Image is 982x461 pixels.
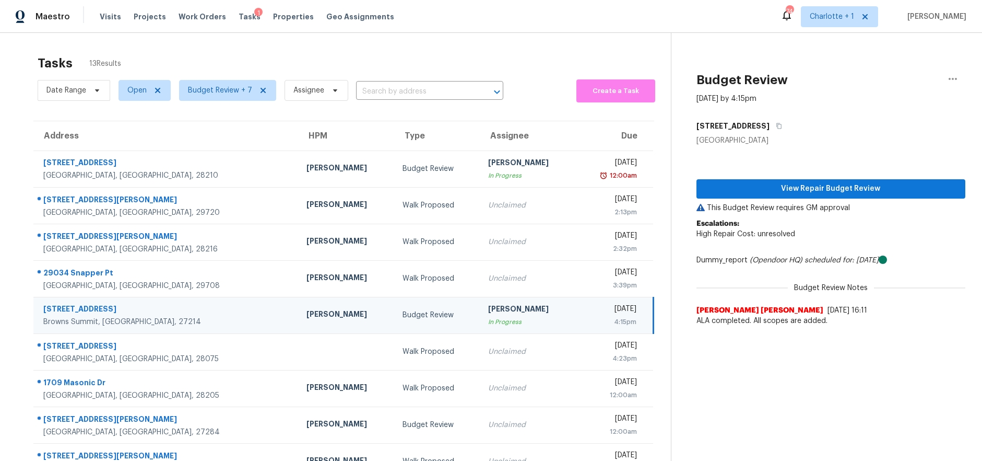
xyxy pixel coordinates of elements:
[576,79,655,102] button: Create a Task
[584,390,637,400] div: 12:00am
[43,244,290,255] div: [GEOGRAPHIC_DATA], [GEOGRAPHIC_DATA], 28216
[488,237,567,247] div: Unclaimed
[403,273,471,284] div: Walk Proposed
[306,419,386,432] div: [PERSON_NAME]
[696,179,965,199] button: View Repair Budget Review
[584,317,636,327] div: 4:15pm
[43,354,290,364] div: [GEOGRAPHIC_DATA], [GEOGRAPHIC_DATA], 28075
[584,280,637,291] div: 3:39pm
[306,272,386,285] div: [PERSON_NAME]
[788,283,874,293] span: Budget Review Notes
[43,427,290,437] div: [GEOGRAPHIC_DATA], [GEOGRAPHIC_DATA], 27284
[827,307,867,314] span: [DATE] 16:11
[100,11,121,22] span: Visits
[403,164,471,174] div: Budget Review
[306,382,386,395] div: [PERSON_NAME]
[488,170,567,181] div: In Progress
[43,231,290,244] div: [STREET_ADDRESS][PERSON_NAME]
[584,267,637,280] div: [DATE]
[43,341,290,354] div: [STREET_ADDRESS]
[696,220,739,227] b: Escalations:
[696,121,770,131] h5: [STREET_ADDRESS]
[705,182,957,195] span: View Repair Budget Review
[696,75,788,85] h2: Budget Review
[356,84,474,100] input: Search by address
[36,11,70,22] span: Maestro
[584,244,637,254] div: 2:32pm
[584,377,637,390] div: [DATE]
[770,117,784,135] button: Copy Address
[306,236,386,249] div: [PERSON_NAME]
[488,347,567,357] div: Unclaimed
[33,121,298,151] th: Address
[46,85,86,96] span: Date Range
[584,230,637,244] div: [DATE]
[43,414,290,427] div: [STREET_ADDRESS][PERSON_NAME]
[43,304,290,317] div: [STREET_ADDRESS]
[403,310,471,320] div: Budget Review
[306,163,386,176] div: [PERSON_NAME]
[179,11,226,22] span: Work Orders
[696,230,795,238] span: High Repair Cost: unresolved
[403,347,471,357] div: Walk Proposed
[403,237,471,247] div: Walk Proposed
[394,121,479,151] th: Type
[786,6,793,17] div: 74
[696,316,965,326] span: ALA completed. All scopes are added.
[254,8,263,18] div: 1
[584,427,637,437] div: 12:00am
[38,58,73,68] h2: Tasks
[750,257,802,264] i: (Opendoor HQ)
[584,340,637,353] div: [DATE]
[903,11,966,22] span: [PERSON_NAME]
[239,13,261,20] span: Tasks
[696,135,965,146] div: [GEOGRAPHIC_DATA]
[273,11,314,22] span: Properties
[584,353,637,364] div: 4:23pm
[43,268,290,281] div: 29034 Snapper Pt
[488,304,567,317] div: [PERSON_NAME]
[134,11,166,22] span: Projects
[43,170,290,181] div: [GEOGRAPHIC_DATA], [GEOGRAPHIC_DATA], 28210
[326,11,394,22] span: Geo Assignments
[488,200,567,211] div: Unclaimed
[188,85,252,96] span: Budget Review + 7
[403,383,471,394] div: Walk Proposed
[403,200,471,211] div: Walk Proposed
[43,194,290,208] div: [STREET_ADDRESS][PERSON_NAME]
[403,420,471,430] div: Budget Review
[488,420,567,430] div: Unclaimed
[43,157,290,170] div: [STREET_ADDRESS]
[696,305,823,316] span: [PERSON_NAME] [PERSON_NAME]
[810,11,854,22] span: Charlotte + 1
[298,121,394,151] th: HPM
[696,94,756,104] div: [DATE] by 4:15pm
[488,383,567,394] div: Unclaimed
[293,85,324,96] span: Assignee
[584,304,636,317] div: [DATE]
[490,85,504,99] button: Open
[480,121,576,151] th: Assignee
[43,377,290,390] div: 1709 Masonic Dr
[89,59,121,69] span: 13 Results
[127,85,147,96] span: Open
[488,157,567,170] div: [PERSON_NAME]
[599,170,608,181] img: Overdue Alarm Icon
[488,273,567,284] div: Unclaimed
[582,85,649,97] span: Create a Task
[43,390,290,401] div: [GEOGRAPHIC_DATA], [GEOGRAPHIC_DATA], 28205
[584,194,637,207] div: [DATE]
[696,203,965,213] p: This Budget Review requires GM approval
[584,413,637,427] div: [DATE]
[584,207,637,217] div: 2:13pm
[608,170,637,181] div: 12:00am
[576,121,653,151] th: Due
[584,157,637,170] div: [DATE]
[43,208,290,218] div: [GEOGRAPHIC_DATA], [GEOGRAPHIC_DATA], 29720
[696,255,965,266] div: Dummy_report
[488,317,567,327] div: In Progress
[306,309,386,322] div: [PERSON_NAME]
[43,281,290,291] div: [GEOGRAPHIC_DATA], [GEOGRAPHIC_DATA], 29708
[804,257,879,264] i: scheduled for: [DATE]
[43,317,290,327] div: Browns Summit, [GEOGRAPHIC_DATA], 27214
